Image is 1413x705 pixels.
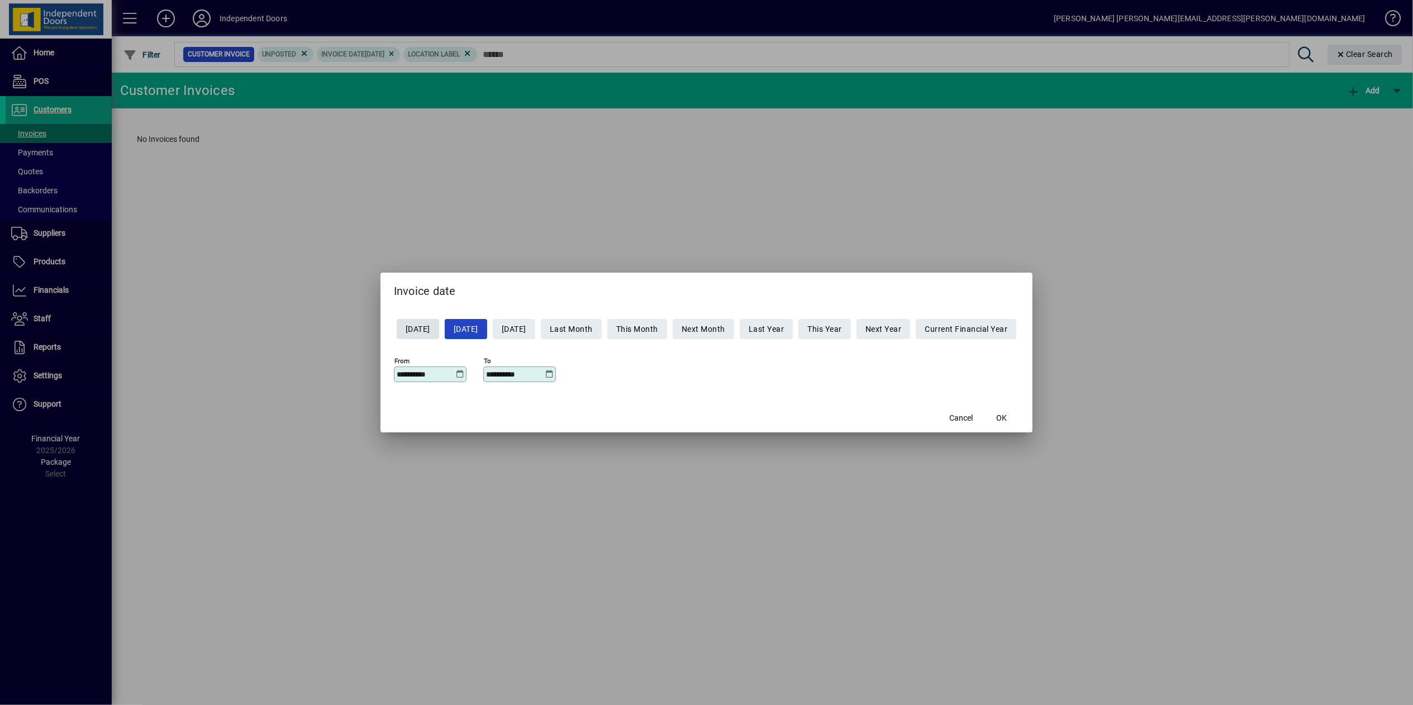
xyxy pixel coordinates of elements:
[406,320,430,339] span: [DATE]
[682,320,725,339] span: Next Month
[550,320,593,339] span: Last Month
[749,320,784,339] span: Last Year
[541,319,602,339] button: Last Month
[925,320,1007,339] span: Current Financial Year
[916,319,1016,339] button: Current Financial Year
[857,319,911,339] button: Next Year
[943,408,979,428] button: Cancel
[673,319,734,339] button: Next Month
[484,357,491,365] mat-label: To
[502,320,526,339] span: [DATE]
[397,319,439,339] button: [DATE]
[380,273,1033,305] h2: Invoice date
[798,319,851,339] button: This Year
[996,412,1007,424] span: OK
[445,319,487,339] button: [DATE]
[949,412,973,424] span: Cancel
[983,408,1019,428] button: OK
[807,320,842,339] span: This Year
[740,319,793,339] button: Last Year
[454,320,478,339] span: [DATE]
[616,320,658,339] span: This Month
[865,320,902,339] span: Next Year
[493,319,535,339] button: [DATE]
[394,357,410,365] mat-label: From
[607,319,667,339] button: This Month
